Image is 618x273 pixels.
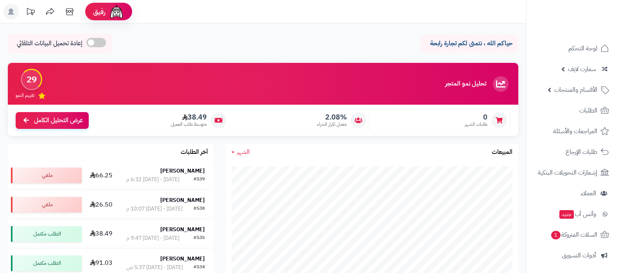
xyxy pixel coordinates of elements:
[317,113,347,121] span: 2.08%
[193,234,205,242] div: #535
[579,105,597,116] span: الطلبات
[465,113,487,121] span: 0
[531,101,613,120] a: الطلبات
[531,122,613,141] a: المراجعات والأسئلة
[21,4,40,21] a: تحديثات المنصة
[317,121,347,128] span: معدل تكرار الشراء
[581,188,596,199] span: العملاء
[553,126,597,137] span: المراجعات والأسئلة
[160,196,205,204] strong: [PERSON_NAME]
[193,176,205,184] div: #539
[237,147,250,157] span: الشهر
[531,39,613,58] a: لوحة التحكم
[126,234,179,242] div: [DATE] - [DATE] 9:47 م
[566,146,597,157] span: طلبات الإرجاع
[93,7,106,16] span: رفيق
[11,255,82,271] div: الطلب مكتمل
[465,121,487,128] span: طلبات الشهر
[559,210,574,219] span: جديد
[16,92,34,99] span: تقييم النمو
[531,205,613,223] a: وآتس آبجديد
[568,64,596,75] span: سمارت لايف
[85,161,117,190] td: 66.25
[181,149,208,156] h3: آخر الطلبات
[109,4,124,20] img: ai-face.png
[171,121,207,128] span: متوسط طلب العميل
[160,167,205,175] strong: [PERSON_NAME]
[85,190,117,219] td: 26.50
[16,112,89,129] a: عرض التحليل الكامل
[426,39,512,48] p: حياكم الله ، نتمنى لكم تجارة رابحة
[559,209,596,219] span: وآتس آب
[554,84,597,95] span: الأقسام والمنتجات
[550,229,597,240] span: السلات المتروكة
[17,39,82,48] span: إعادة تحميل البيانات التلقائي
[126,205,183,213] div: [DATE] - [DATE] 10:07 م
[171,113,207,121] span: 38.49
[531,163,613,182] a: إشعارات التحويلات البنكية
[34,116,83,125] span: عرض التحليل الكامل
[445,80,486,87] h3: تحليل نمو المتجر
[160,255,205,263] strong: [PERSON_NAME]
[11,197,82,212] div: ملغي
[531,184,613,203] a: العملاء
[126,264,183,271] div: [DATE] - [DATE] 5:37 ص
[531,246,613,265] a: أدوات التسويق
[551,231,561,239] span: 1
[126,176,179,184] div: [DATE] - [DATE] 6:32 م
[231,148,250,157] a: الشهر
[11,226,82,242] div: الطلب مكتمل
[568,43,597,54] span: لوحة التحكم
[85,219,117,248] td: 38.49
[11,168,82,183] div: ملغي
[531,143,613,161] a: طلبات الإرجاع
[538,167,597,178] span: إشعارات التحويلات البنكية
[531,225,613,244] a: السلات المتروكة1
[193,264,205,271] div: #534
[565,21,611,37] img: logo-2.png
[160,225,205,234] strong: [PERSON_NAME]
[562,250,596,261] span: أدوات التسويق
[193,205,205,213] div: #538
[492,149,512,156] h3: المبيعات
